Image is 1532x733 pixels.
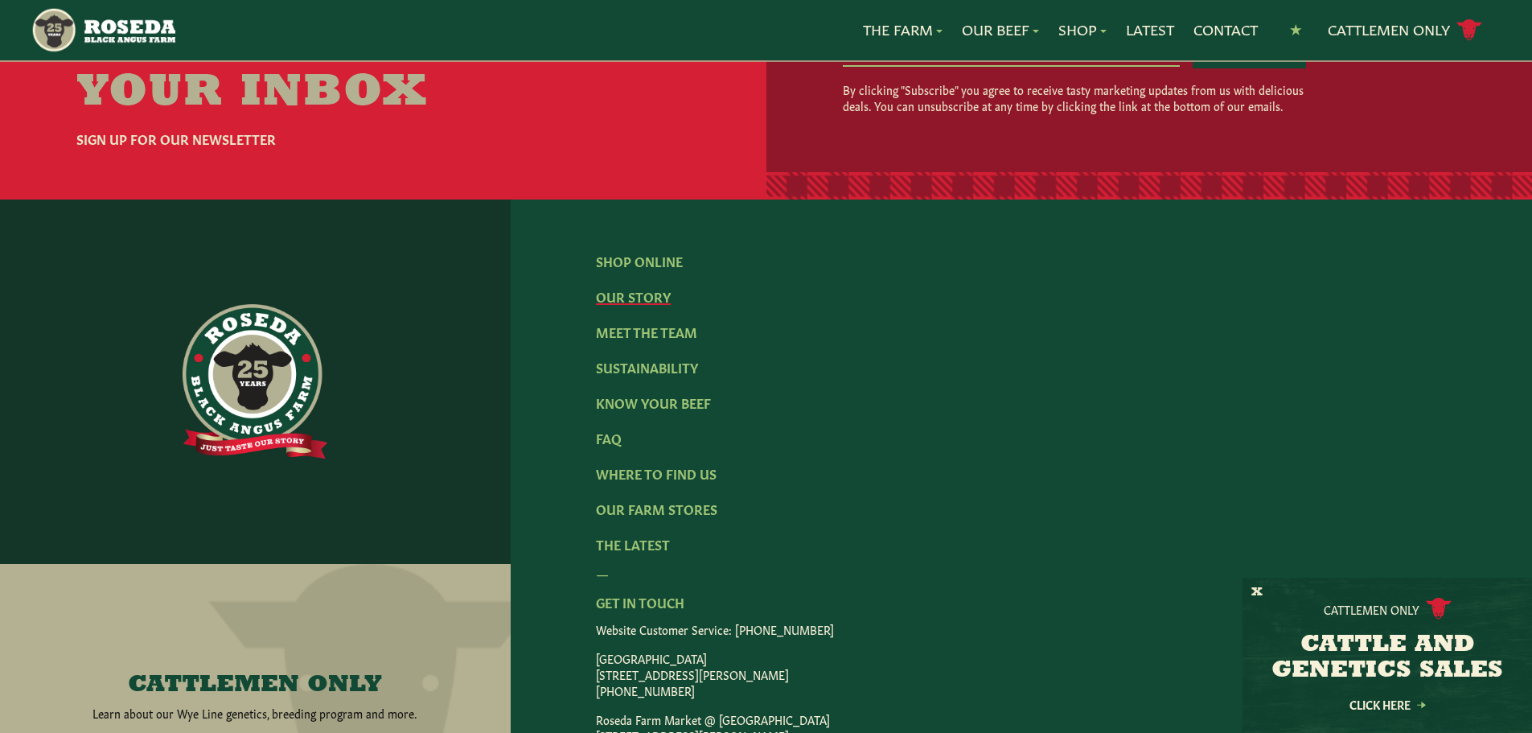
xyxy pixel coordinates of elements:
[596,621,1447,637] p: Website Customer Service: [PHONE_NUMBER]
[92,705,417,721] p: Learn about our Wye Line genetics, breeding program and more.
[76,129,488,148] h6: Sign Up For Our Newsletter
[843,81,1306,113] p: By clicking "Subscribe" you agree to receive tasty marketing updates from us with delicious deals...
[183,304,327,459] img: https://roseda.com/wp-content/uploads/2021/06/roseda-25-full@2x.png
[1324,601,1419,617] p: Cattlemen Only
[596,287,671,305] a: Our Story
[596,252,683,270] a: Shop Online
[596,323,697,340] a: Meet The Team
[596,563,1447,583] div: —
[76,26,488,116] h2: Beef Up Your Inbox
[596,393,711,411] a: Know Your Beef
[1126,19,1174,40] a: Latest
[1328,16,1482,44] a: Cattlemen Only
[596,464,717,482] a: Where To Find Us
[1058,19,1107,40] a: Shop
[1251,584,1263,601] button: X
[1426,598,1452,620] img: cattle-icon.svg
[863,19,943,40] a: The Farm
[1263,632,1512,684] h3: CATTLE AND GENETICS SALES
[31,6,175,54] img: https://roseda.com/wp-content/uploads/2021/05/roseda-25-header.png
[596,358,698,376] a: Sustainability
[596,650,1447,698] p: [GEOGRAPHIC_DATA] [STREET_ADDRESS][PERSON_NAME] [PHONE_NUMBER]
[43,673,468,721] a: CATTLEMEN ONLY Learn about our Wye Line genetics, breeding program and more.
[1315,699,1460,710] a: Click Here
[962,19,1039,40] a: Our Beef
[596,535,670,553] a: The Latest
[596,429,622,447] a: FAQ
[1193,19,1258,40] a: Contact
[128,673,382,698] h4: CATTLEMEN ONLY
[596,500,717,517] a: Our Farm Stores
